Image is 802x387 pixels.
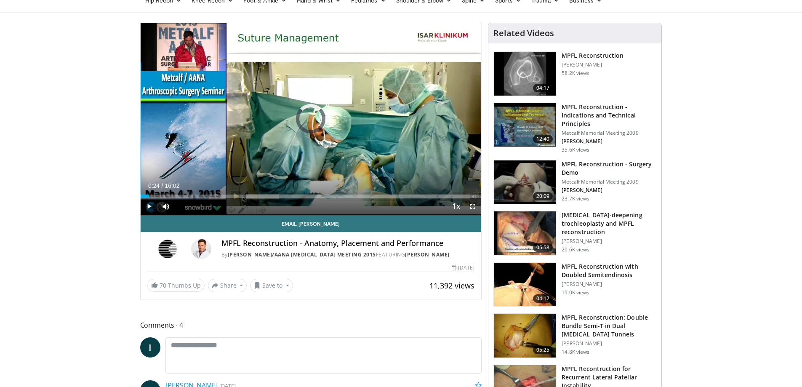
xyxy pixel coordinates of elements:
span: 05:25 [533,346,553,354]
h3: MPFL Reconstruction - Indications and Technical Principles [562,103,656,128]
a: 05:58 [MEDICAL_DATA]-deepening trochleoplasty and MPFL reconstruction [PERSON_NAME] 20.6K views [493,211,656,256]
span: 04:12 [533,294,553,303]
a: 04:17 MPFL Reconstruction [PERSON_NAME] 58.2K views [493,51,656,96]
button: Play [141,198,157,215]
a: Email [PERSON_NAME] [141,215,482,232]
h4: Related Videos [493,28,554,38]
a: [PERSON_NAME]/AANA [MEDICAL_DATA] Meeting 2015 [228,251,376,258]
span: 11,392 views [429,280,474,291]
img: XzOTlMlQSGUnbGTX4xMDoxOjB1O8AjAz_1.150x105_q85_crop-smart_upscale.jpg [494,211,556,255]
h3: MPFL Reconstruction with Doubled Semitendinosis [562,262,656,279]
p: [PERSON_NAME] [562,138,656,145]
p: [PERSON_NAME] [562,340,656,347]
span: 05:58 [533,243,553,252]
div: Progress Bar [141,195,482,198]
span: 20:09 [533,192,553,200]
a: 12:40 MPFL Reconstruction - Indications and Technical Principles Metcalf Memorial Meeting 2009 [P... [493,103,656,153]
a: 05:25 MPFL Reconstruction: Double Bundle Semi-T in Dual [MEDICAL_DATA] Tunnels [PERSON_NAME] 14.8... [493,313,656,358]
img: Avatar [191,239,211,259]
div: [DATE] [452,264,474,272]
p: [PERSON_NAME] [562,238,656,245]
p: 19.0K views [562,289,589,296]
img: Metcalf/AANA Arthroscopic Surgery Meeting 2015 [147,239,188,259]
span: 0:24 [148,182,160,189]
p: 20.6K views [562,246,589,253]
p: 35.6K views [562,147,589,153]
span: / [162,182,163,189]
div: By FEATURING [221,251,475,259]
p: [PERSON_NAME] [562,281,656,288]
h3: MPFL Reconstruction - Surgery Demo [562,160,656,177]
h3: [MEDICAL_DATA]-deepening trochleoplasty and MPFL reconstruction [562,211,656,236]
img: 505043_3.png.150x105_q85_crop-smart_upscale.jpg [494,263,556,307]
span: 16:02 [165,182,179,189]
img: aren_3.png.150x105_q85_crop-smart_upscale.jpg [494,160,556,204]
button: Share [208,279,247,292]
p: Metcalf Memorial Meeting 2009 [562,179,656,185]
a: [PERSON_NAME] [405,251,450,258]
button: Fullscreen [464,198,481,215]
span: 04:17 [533,84,553,92]
h3: MPFL Reconstruction [562,51,623,60]
img: 642458_3.png.150x105_q85_crop-smart_upscale.jpg [494,103,556,147]
p: 58.2K views [562,70,589,77]
span: 12:40 [533,135,553,143]
img: 38434_0000_3.png.150x105_q85_crop-smart_upscale.jpg [494,52,556,96]
a: I [140,337,160,358]
button: Playback Rate [448,198,464,215]
span: Comments 4 [140,320,482,331]
a: 20:09 MPFL Reconstruction - Surgery Demo Metcalf Memorial Meeting 2009 [PERSON_NAME] 23.7K views [493,160,656,205]
img: edmonds_3.png.150x105_q85_crop-smart_upscale.jpg [494,314,556,358]
p: 23.7K views [562,195,589,202]
p: Metcalf Memorial Meeting 2009 [562,130,656,136]
video-js: Video Player [141,23,482,215]
button: Save to [250,279,293,292]
a: 70 Thumbs Up [147,279,205,292]
h4: MPFL Reconstruction - Anatomy, Placement and Performance [221,239,475,248]
h3: MPFL Reconstruction: Double Bundle Semi-T in Dual [MEDICAL_DATA] Tunnels [562,313,656,339]
p: [PERSON_NAME] [562,61,623,68]
p: 14.8K views [562,349,589,355]
button: Mute [157,198,174,215]
p: [PERSON_NAME] [562,187,656,194]
a: 04:12 MPFL Reconstruction with Doubled Semitendinosis [PERSON_NAME] 19.0K views [493,262,656,307]
span: 70 [160,281,166,289]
